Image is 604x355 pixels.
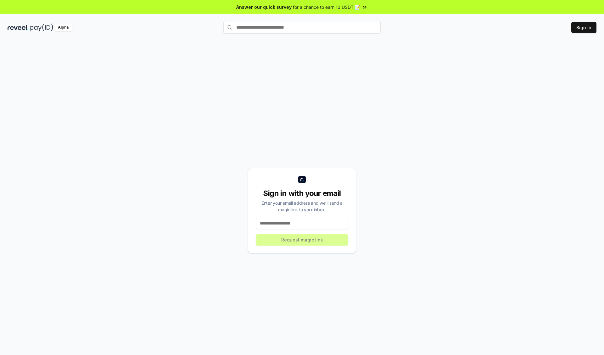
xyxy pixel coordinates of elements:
img: logo_small [298,176,306,183]
div: Sign in with your email [256,188,348,198]
span: Answer our quick survey [236,4,292,10]
span: for a chance to earn 10 USDT 📝 [293,4,360,10]
div: Enter your email address and we’ll send a magic link to your inbox. [256,200,348,213]
button: Sign In [571,22,596,33]
img: reveel_dark [8,24,29,31]
img: pay_id [30,24,53,31]
div: Alpha [54,24,72,31]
